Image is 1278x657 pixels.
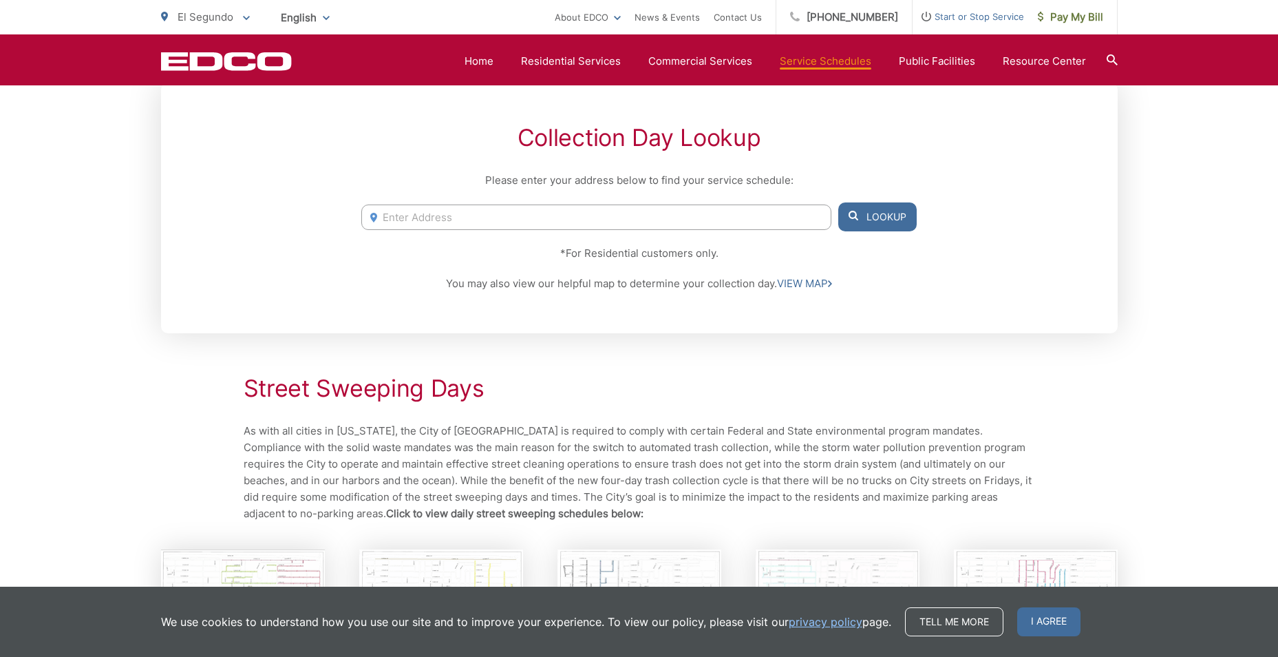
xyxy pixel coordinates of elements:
[359,550,523,656] a: [DATE]
[789,614,862,630] a: privacy policy
[521,53,621,70] a: Residential Services
[714,9,762,25] a: Contact Us
[361,172,916,189] p: Please enter your address below to find your service schedule:
[905,607,1003,636] a: Tell me more
[244,375,1035,402] h2: Street Sweeping Days
[361,275,916,292] p: You may also view our helpful map to determine your collection day.
[557,550,721,656] a: [DATE]
[1017,607,1080,636] span: I agree
[1003,53,1086,70] a: Resource Center
[465,53,493,70] a: Home
[838,202,917,231] button: Lookup
[756,550,919,656] a: [DATE]
[954,550,1118,656] a: [DATE]
[777,275,832,292] a: VIEW MAP
[648,53,752,70] a: Commercial Services
[635,9,700,25] a: News & Events
[361,245,916,262] p: *For Residential customers only.
[161,52,292,71] a: EDCD logo. Return to the homepage.
[899,53,975,70] a: Public Facilities
[178,10,233,23] span: El Segundo
[161,614,891,630] p: We use cookies to understand how you use our site and to improve your experience. To view our pol...
[361,205,831,230] input: Enter Address
[1038,9,1103,25] span: Pay My Bill
[780,53,871,70] a: Service Schedules
[270,6,340,30] span: English
[555,9,621,25] a: About EDCO
[161,550,325,656] a: [DATE]
[386,507,643,520] strong: Click to view daily street sweeping schedules below:
[361,124,916,152] h2: Collection Day Lookup
[244,423,1035,522] p: As with all cities in [US_STATE], the City of [GEOGRAPHIC_DATA] is required to comply with certai...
